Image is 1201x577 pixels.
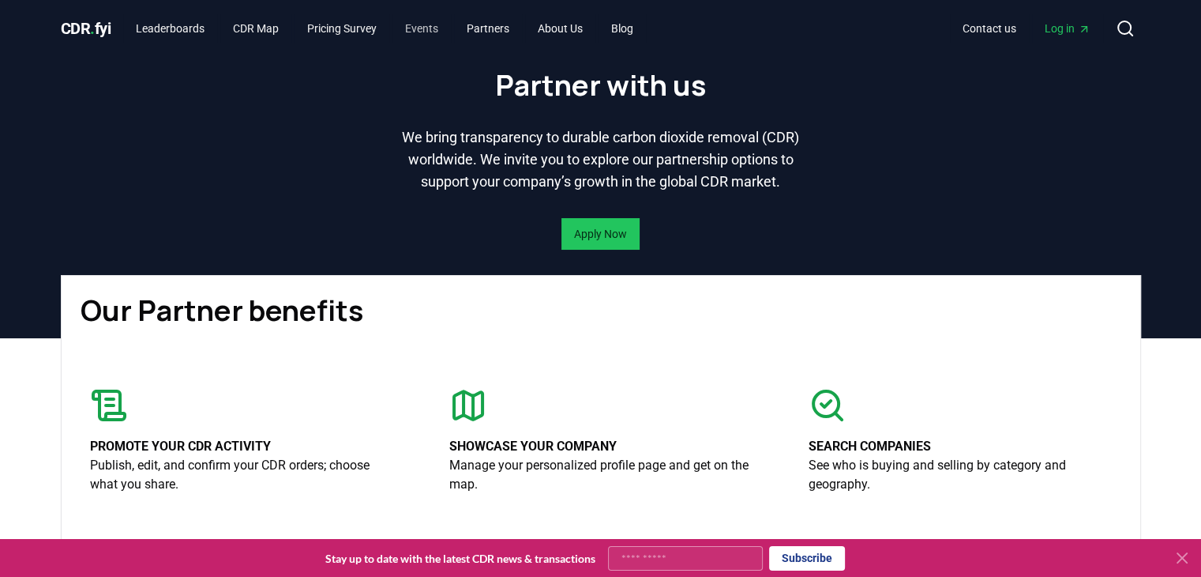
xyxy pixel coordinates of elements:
nav: Main [950,14,1103,43]
p: We bring transparency to durable carbon dioxide removal (CDR) worldwide. We invite you to explore... [399,126,803,193]
h1: Our Partner benefits [81,295,1121,326]
p: Showcase your company [449,437,752,456]
span: CDR fyi [61,19,111,38]
a: Contact us [950,14,1029,43]
span: . [90,19,95,38]
span: Log in [1045,21,1090,36]
a: Leaderboards [123,14,217,43]
a: Log in [1032,14,1103,43]
p: Promote your CDR activity [90,437,392,456]
p: Search companies [809,437,1111,456]
p: Publish, edit, and confirm your CDR orders; choose what you share. [90,456,392,494]
nav: Main [123,14,646,43]
p: See who is buying and selling by category and geography. [809,456,1111,494]
a: Partners [454,14,522,43]
a: Blog [599,14,646,43]
button: Apply Now [561,218,640,250]
a: Events [392,14,451,43]
a: About Us [525,14,595,43]
a: CDR.fyi [61,17,111,40]
a: Apply Now [574,226,627,242]
p: Manage your personalized profile page and get on the map. [449,456,752,494]
a: CDR Map [220,14,291,43]
h1: Partner with us [495,70,706,101]
a: Pricing Survey [295,14,389,43]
